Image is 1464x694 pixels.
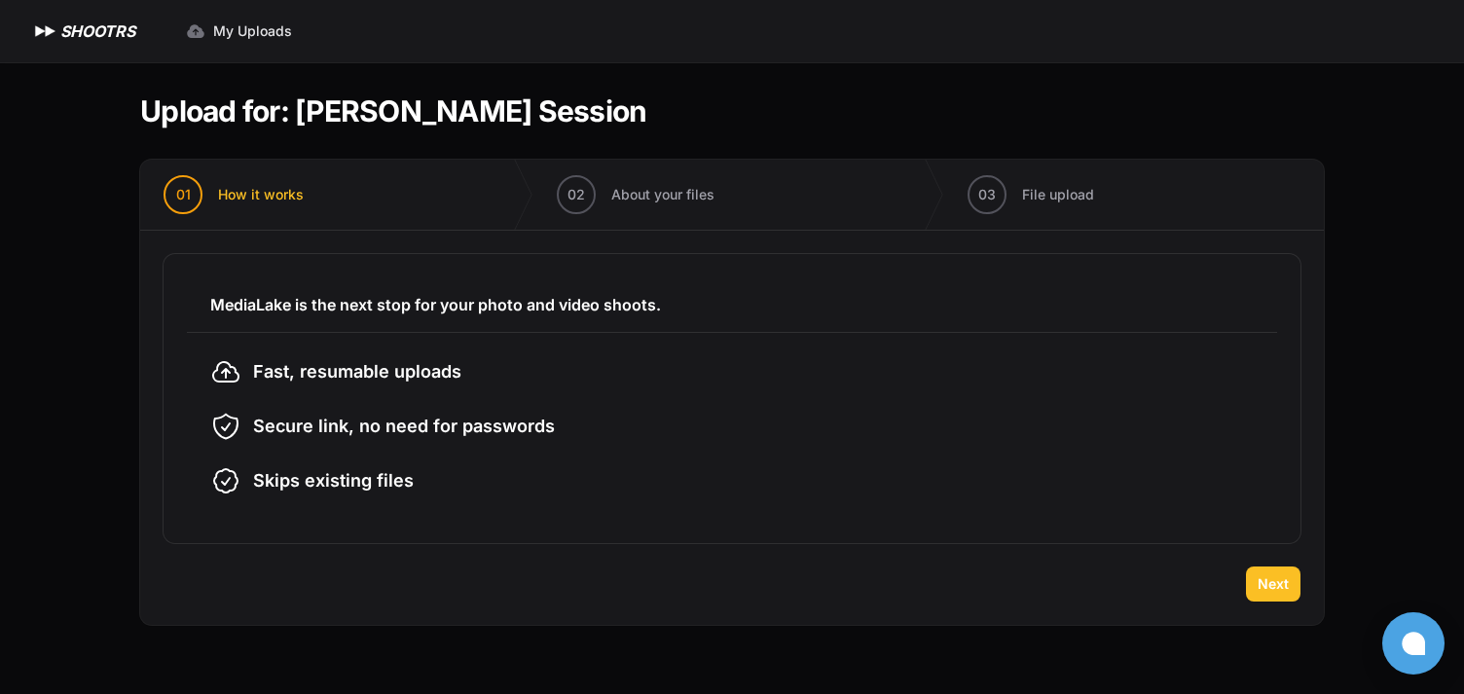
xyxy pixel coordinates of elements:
[253,467,414,494] span: Skips existing files
[176,185,191,204] span: 01
[611,185,714,204] span: About your files
[140,93,646,128] h1: Upload for: [PERSON_NAME] Session
[213,21,292,41] span: My Uploads
[978,185,996,204] span: 03
[1258,574,1289,594] span: Next
[210,293,1254,316] h3: MediaLake is the next stop for your photo and video shoots.
[60,19,135,43] h1: SHOOTRS
[174,14,304,49] a: My Uploads
[253,413,555,440] span: Secure link, no need for passwords
[140,160,327,230] button: 01 How it works
[218,185,304,204] span: How it works
[253,358,461,385] span: Fast, resumable uploads
[31,19,135,43] a: SHOOTRS SHOOTRS
[1246,566,1300,602] button: Next
[1382,612,1445,675] button: Open chat window
[567,185,585,204] span: 02
[944,160,1117,230] button: 03 File upload
[31,19,60,43] img: SHOOTRS
[1022,185,1094,204] span: File upload
[533,160,738,230] button: 02 About your files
